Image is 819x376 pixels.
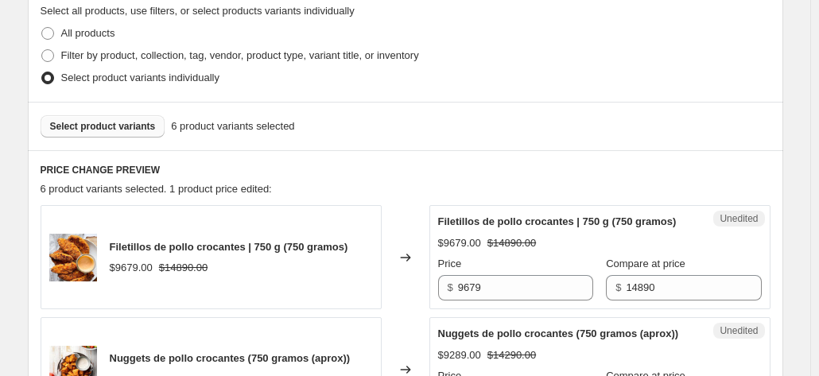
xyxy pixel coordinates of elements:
div: $9289.00 [438,347,481,363]
span: $ [448,281,453,293]
span: Select all products, use filters, or select products variants individually [41,5,355,17]
span: Filetillos de pollo crocantes | 750 g (750 gramos) [110,241,348,253]
span: Filetillos de pollo crocantes | 750 g (750 gramos) [438,215,677,227]
span: Unedited [720,212,758,225]
div: $9679.00 [110,260,153,276]
span: 6 product variants selected. 1 product price edited: [41,183,272,195]
span: 6 product variants selected [171,118,294,134]
span: Select product variants individually [61,72,219,83]
span: Nuggets de pollo crocantes (750 gramos (aprox)) [110,352,351,364]
h6: PRICE CHANGE PREVIEW [41,164,770,176]
span: Unedited [720,324,758,337]
div: $9679.00 [438,235,481,251]
span: Price [438,258,462,269]
span: Nuggets de pollo crocantes (750 gramos (aprox)) [438,328,679,339]
button: Select product variants [41,115,165,138]
strike: $14890.00 [159,260,208,276]
img: filetillos-crocantes-750-g-aprox-pollos-100-natural-granja-magdalena-803075_80x.jpg [49,234,97,281]
span: Filter by product, collection, tag, vendor, product type, variant title, or inventory [61,49,419,61]
span: Select product variants [50,120,156,133]
span: $ [615,281,621,293]
span: All products [61,27,115,39]
strike: $14290.00 [487,347,536,363]
span: Compare at price [606,258,685,269]
strike: $14890.00 [487,235,536,251]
